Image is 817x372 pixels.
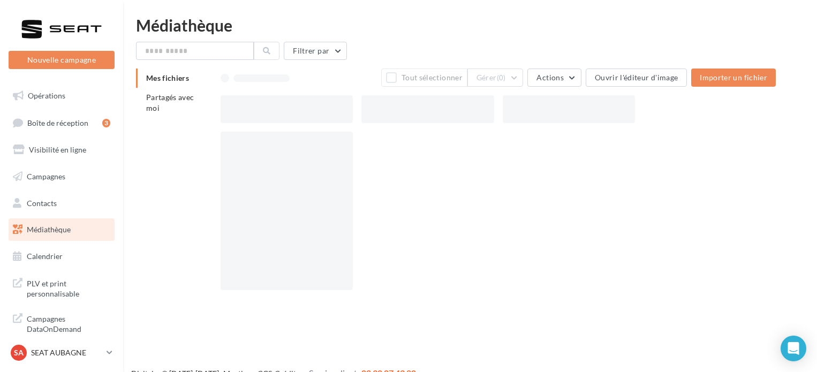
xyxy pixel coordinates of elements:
[691,69,776,87] button: Importer un fichier
[6,272,117,303] a: PLV et print personnalisable
[14,347,24,358] span: SA
[6,192,117,215] a: Contacts
[284,42,347,60] button: Filtrer par
[9,51,115,69] button: Nouvelle campagne
[29,145,86,154] span: Visibilité en ligne
[6,139,117,161] a: Visibilité en ligne
[6,307,117,339] a: Campagnes DataOnDemand
[102,119,110,127] div: 3
[381,69,467,87] button: Tout sélectionner
[536,73,563,82] span: Actions
[6,111,117,134] a: Boîte de réception3
[6,218,117,241] a: Médiathèque
[6,165,117,188] a: Campagnes
[27,198,57,207] span: Contacts
[146,93,194,112] span: Partagés avec moi
[6,85,117,107] a: Opérations
[9,343,115,363] a: SA SEAT AUBAGNE
[27,276,110,299] span: PLV et print personnalisable
[27,172,65,181] span: Campagnes
[586,69,687,87] button: Ouvrir l'éditeur d'image
[497,73,506,82] span: (0)
[27,252,63,261] span: Calendrier
[31,347,102,358] p: SEAT AUBAGNE
[6,245,117,268] a: Calendrier
[700,73,767,82] span: Importer un fichier
[146,73,189,82] span: Mes fichiers
[781,336,806,361] div: Open Intercom Messenger
[27,225,71,234] span: Médiathèque
[27,118,88,127] span: Boîte de réception
[527,69,581,87] button: Actions
[136,17,804,33] div: Médiathèque
[28,91,65,100] span: Opérations
[467,69,524,87] button: Gérer(0)
[27,312,110,335] span: Campagnes DataOnDemand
